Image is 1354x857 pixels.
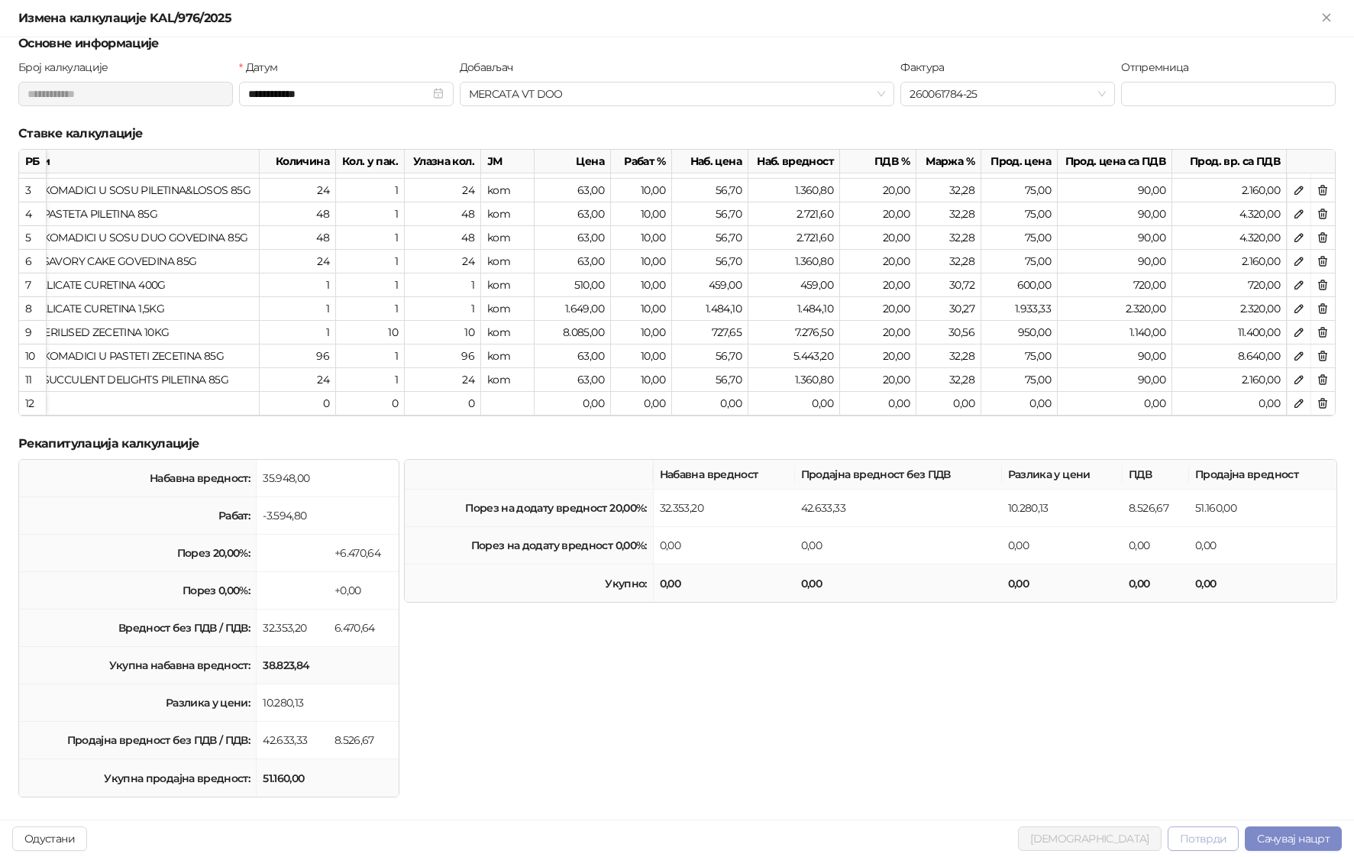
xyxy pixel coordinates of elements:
[1172,250,1287,273] div: 2.160,00
[1172,297,1287,321] div: 2.320,00
[1058,226,1172,250] div: 90,00
[336,273,405,297] div: 1
[405,179,481,202] div: 24
[535,344,611,368] div: 63,00
[336,321,405,344] div: 10
[748,297,840,321] div: 1.484,10
[611,344,672,368] div: 10,00
[257,610,328,647] td: 32.353,20
[840,368,916,392] div: 20,00
[795,490,1002,527] td: 42.633,33
[405,202,481,226] div: 48
[916,344,981,368] div: 32,28
[611,226,672,250] div: 10,00
[18,435,1336,453] h5: Рекапитулација калкулације
[535,273,611,297] div: 510,00
[25,300,40,317] div: 8
[1121,82,1336,106] input: Отпремница
[1058,344,1172,368] div: 90,00
[405,150,481,173] div: Улазна кол.
[336,368,405,392] div: 1
[260,202,336,226] div: 48
[25,253,40,270] div: 6
[672,150,748,173] div: Наб. цена
[1058,150,1172,173] div: Прод. цена са ПДВ
[25,348,40,364] div: 10
[25,205,40,222] div: 4
[481,273,535,297] div: kom
[840,202,916,226] div: 20,00
[328,722,399,759] td: 8.526,67
[748,392,840,416] div: 0,00
[981,344,1058,368] div: 75,00
[981,150,1058,173] div: Прод. цена
[916,273,981,297] div: 30,72
[981,250,1058,273] div: 75,00
[1123,564,1189,602] td: 0,00
[1189,460,1336,490] th: Продајна вредност
[405,344,481,368] div: 96
[1245,826,1342,851] button: Сачувај нацрт
[840,321,916,344] div: 20,00
[25,229,40,246] div: 5
[25,395,40,412] div: 12
[1189,490,1336,527] td: 51.160,00
[1058,202,1172,226] div: 90,00
[611,297,672,321] div: 10,00
[900,59,954,76] label: Фактура
[260,273,336,297] div: 1
[1172,226,1287,250] div: 4.320,00
[1058,179,1172,202] div: 90,00
[981,297,1058,321] div: 1.933,33
[481,344,535,368] div: kom
[260,179,336,202] div: 24
[481,226,535,250] div: kom
[611,392,672,416] div: 0,00
[257,684,328,722] td: 10.280,13
[748,250,840,273] div: 1.360,80
[19,572,257,610] td: Порез 0,00%:
[840,179,916,202] div: 20,00
[405,250,481,273] div: 24
[916,226,981,250] div: 32,28
[328,610,399,647] td: 6.470,64
[672,226,748,250] div: 56,70
[257,497,328,535] td: -3.594,80
[336,392,405,416] div: 0
[981,273,1058,297] div: 600,00
[535,321,611,344] div: 8.085,00
[260,150,336,173] div: Количина
[405,226,481,250] div: 48
[405,321,481,344] div: 10
[336,250,405,273] div: 1
[748,179,840,202] div: 1.360,80
[748,344,840,368] div: 5.443,20
[25,277,40,293] div: 7
[19,647,257,684] td: Укупна набавна вредност:
[1002,490,1123,527] td: 10.280,13
[1172,179,1287,202] div: 2.160,00
[1189,527,1336,564] td: 0,00
[260,250,336,273] div: 24
[981,392,1058,416] div: 0,00
[248,86,429,102] input: Датум
[405,368,481,392] div: 24
[1002,564,1123,602] td: 0,00
[260,297,336,321] div: 1
[1002,527,1123,564] td: 0,00
[672,202,748,226] div: 56,70
[672,368,748,392] div: 56,70
[748,321,840,344] div: 7.276,50
[25,182,40,199] div: 3
[1058,392,1172,416] div: 0,00
[1002,460,1123,490] th: Разлика у цени
[1317,9,1336,27] button: Close
[239,59,287,76] label: Датум
[672,250,748,273] div: 56,70
[18,34,1336,53] h5: Основне информације
[535,368,611,392] div: 63,00
[18,59,118,76] label: Број калкулације
[535,179,611,202] div: 63,00
[336,344,405,368] div: 1
[336,297,405,321] div: 1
